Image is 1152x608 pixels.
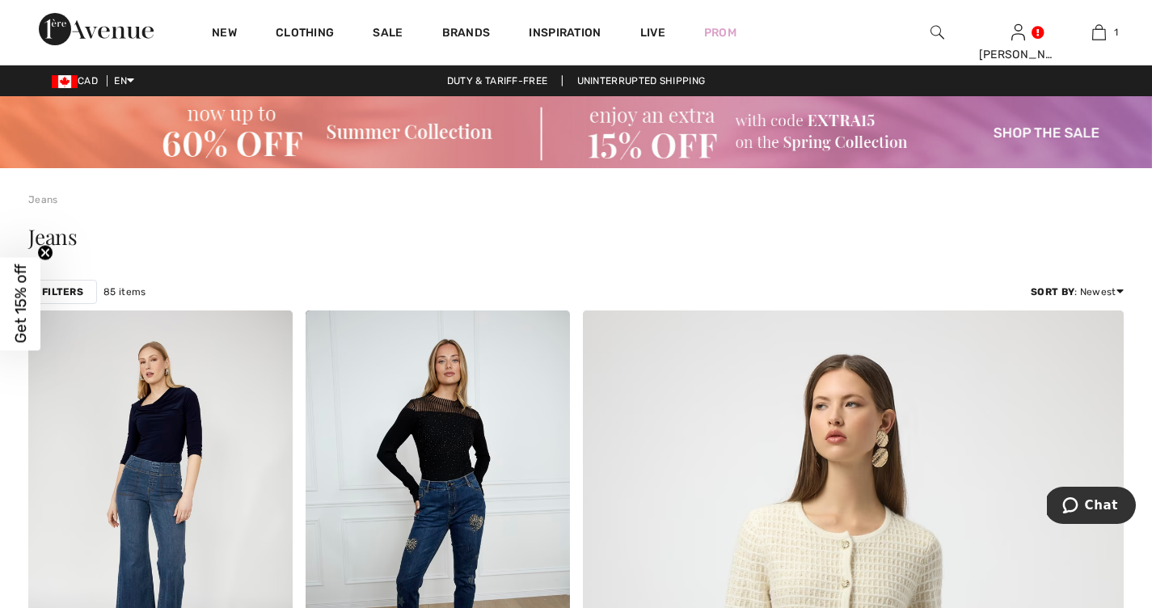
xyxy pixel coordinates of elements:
span: Inspiration [529,26,601,43]
a: New [212,26,237,43]
iframe: Opens a widget where you can chat to one of our agents [1047,487,1136,527]
img: My Bag [1092,23,1106,42]
span: CAD [52,75,104,87]
a: Sign In [1011,24,1025,40]
img: My Info [1011,23,1025,42]
img: Canadian Dollar [52,75,78,88]
a: Prom [704,24,736,41]
div: [PERSON_NAME] [979,46,1058,63]
a: 1 [1059,23,1138,42]
span: Jeans [28,222,78,251]
span: EN [114,75,134,87]
a: Live [640,24,665,41]
span: 1 [1114,25,1118,40]
span: 85 items [103,285,146,299]
span: Get 15% off [11,264,30,344]
a: Clothing [276,26,334,43]
strong: Sort By [1031,286,1074,298]
a: Sale [373,26,403,43]
img: 1ère Avenue [39,13,154,45]
div: : Newest [1031,285,1124,299]
a: Jeans [28,194,58,205]
button: Close teaser [37,245,53,261]
strong: Filters [42,285,83,299]
img: search the website [930,23,944,42]
a: Brands [442,26,491,43]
